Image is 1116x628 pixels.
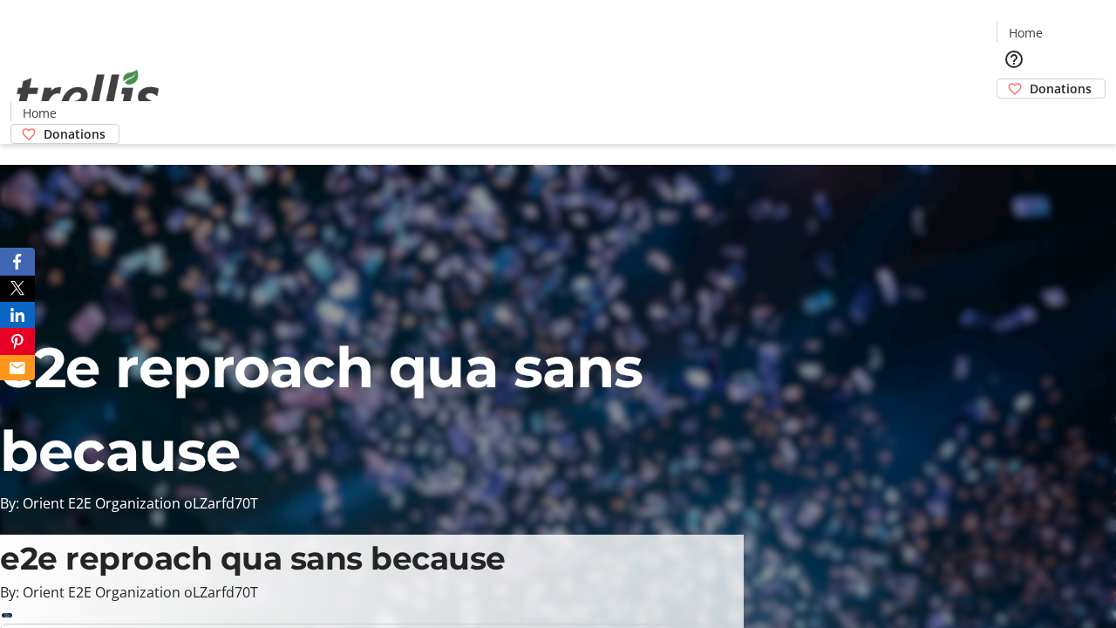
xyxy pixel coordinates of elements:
a: Home [11,104,67,122]
span: Home [23,104,57,122]
button: Cart [997,99,1031,133]
span: Donations [1030,79,1092,98]
a: Donations [997,78,1106,99]
a: Donations [10,124,119,144]
button: Help [997,42,1031,77]
span: Home [1009,24,1043,42]
img: Orient E2E Organization oLZarfd70T's Logo [10,51,166,138]
span: Donations [44,125,105,143]
a: Home [997,24,1053,42]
